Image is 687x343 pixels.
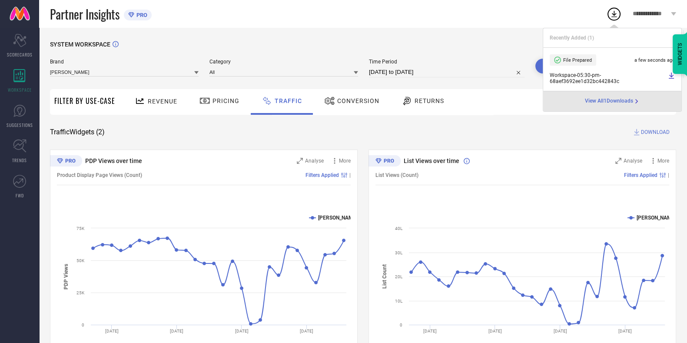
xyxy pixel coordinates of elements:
span: List Views (Count) [375,172,418,178]
span: Category [209,59,358,65]
text: [DATE] [235,329,249,333]
span: DOWNLOAD [641,128,670,137]
text: [PERSON_NAME] [318,215,358,221]
text: [DATE] [423,329,437,333]
span: a few seconds ago [634,57,675,63]
text: [DATE] [488,329,502,333]
text: 0 [82,323,84,327]
text: 10L [395,299,403,303]
span: More [657,158,669,164]
text: [DATE] [105,329,119,333]
span: SYSTEM WORKSPACE [50,41,110,48]
text: [DATE] [170,329,183,333]
span: SCORECARDS [7,51,33,58]
span: View All 1 Downloads [585,98,633,105]
span: Analyse [305,158,324,164]
span: Filters Applied [305,172,339,178]
div: Premium [50,155,82,168]
svg: Zoom [297,158,303,164]
text: 0 [400,323,402,327]
text: [DATE] [300,329,313,333]
tspan: List Count [382,264,388,289]
a: Download [668,72,675,84]
text: [DATE] [618,329,632,333]
svg: Zoom [615,158,621,164]
div: Premium [368,155,401,168]
span: TRENDS [12,157,27,163]
text: 50K [76,258,85,263]
text: 20L [395,274,403,279]
span: WORKSPACE [8,87,32,93]
span: Brand [50,59,199,65]
span: Returns [415,97,444,104]
span: FWD [16,192,24,199]
tspan: PDP Views [63,263,69,289]
span: File Prepared [563,57,592,63]
span: Time Period [369,59,524,65]
span: Filter By Use-Case [54,96,115,106]
div: Open download page [585,98,640,105]
span: | [349,172,351,178]
text: 75K [76,226,85,231]
span: | [668,172,669,178]
span: Pricing [212,97,239,104]
a: View All1Downloads [585,98,640,105]
span: Partner Insights [50,5,119,23]
span: Product Display Page Views (Count) [57,172,142,178]
span: Traffic [275,97,302,104]
text: 40L [395,226,403,231]
input: Select time period [369,67,524,77]
span: Recently Added ( 1 ) [550,35,594,41]
span: Conversion [337,97,379,104]
span: Workspace - 05:30-pm - 68aef3692ee1d32bc442843c [550,72,666,84]
span: Filters Applied [624,172,657,178]
text: [PERSON_NAME] [637,215,676,221]
span: Analyse [624,158,642,164]
div: Open download list [606,6,622,22]
span: PDP Views over time [85,157,142,164]
span: PRO [134,12,147,18]
span: More [339,158,351,164]
button: Search [535,59,582,73]
span: Revenue [148,98,177,105]
text: 30L [395,250,403,255]
span: SUGGESTIONS [7,122,33,128]
span: Traffic Widgets ( 2 ) [50,128,105,137]
span: List Views over time [404,157,459,164]
text: [DATE] [553,329,567,333]
text: 25K [76,290,85,295]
